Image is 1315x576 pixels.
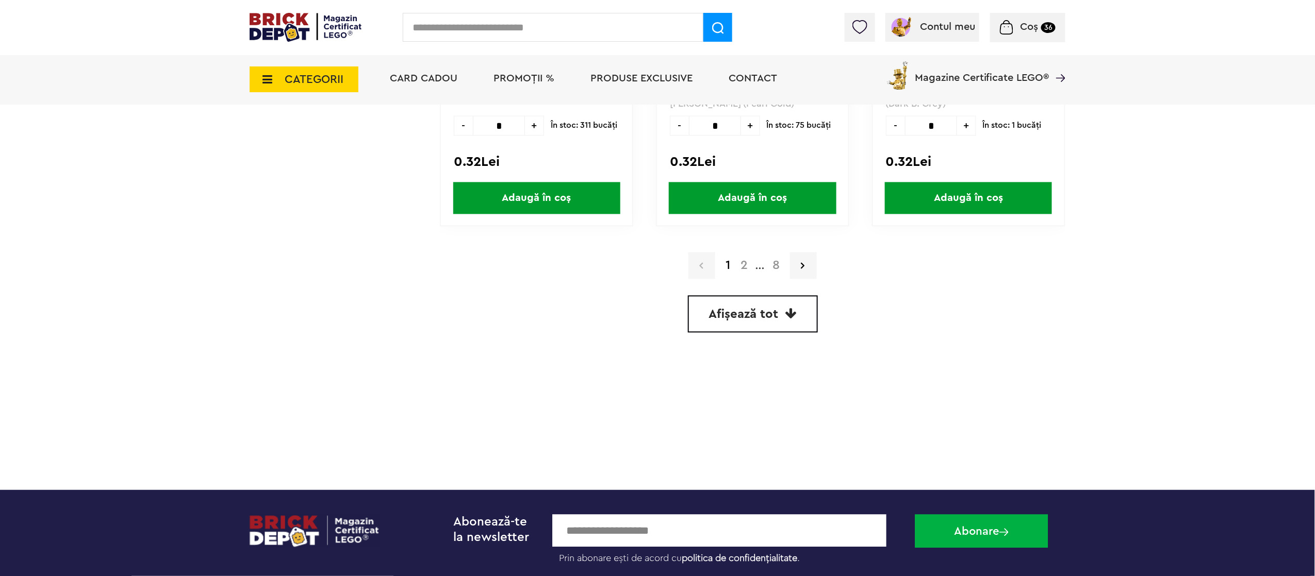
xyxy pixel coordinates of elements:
span: Adaugă în coș [453,182,620,214]
span: ... [753,263,767,270]
a: Produse exclusive [590,73,693,83]
span: Abonează-te la newsletter [454,516,530,544]
label: Prin abonare ești de acord cu . [552,547,907,564]
span: Coș [1020,22,1038,32]
span: CATEGORII [285,74,343,85]
a: Pagina urmatoare [790,252,817,279]
img: Abonare [999,528,1009,536]
a: Afișează tot [688,295,818,332]
a: Adaugă în coș [657,182,848,214]
span: Afișează tot [709,308,779,320]
a: Card Cadou [390,73,457,83]
a: Contact [729,73,777,83]
span: - [454,115,473,135]
div: 0.32Lei [454,155,619,168]
img: footerlogo [250,514,380,548]
span: În stoc: 311 bucăţi [551,115,617,135]
span: În stoc: 1 bucăţi [983,115,1042,135]
span: În stoc: 75 bucăţi [767,115,831,135]
a: Contul meu [890,22,976,32]
a: 2 [735,259,753,272]
a: Adaugă în coș [873,182,1064,214]
div: 0.32Lei [886,155,1051,168]
strong: 1 [720,259,735,272]
span: Contul meu [921,22,976,32]
a: Adaugă în coș [441,182,632,214]
span: Adaugă în coș [669,182,836,214]
a: Magazine Certificate LEGO® [1049,59,1065,70]
a: 8 [767,259,785,272]
span: + [741,115,760,135]
span: - [886,115,905,135]
div: 0.32Lei [670,155,835,168]
span: - [670,115,689,135]
span: + [525,115,544,135]
span: + [957,115,976,135]
span: Magazine Certificate LEGO® [915,59,1049,83]
button: Abonare [915,514,1048,548]
a: PROMOȚII % [494,73,554,83]
a: politica de confidențialitate [682,553,798,563]
span: Adaugă în coș [885,182,1052,214]
small: 36 [1041,22,1056,33]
